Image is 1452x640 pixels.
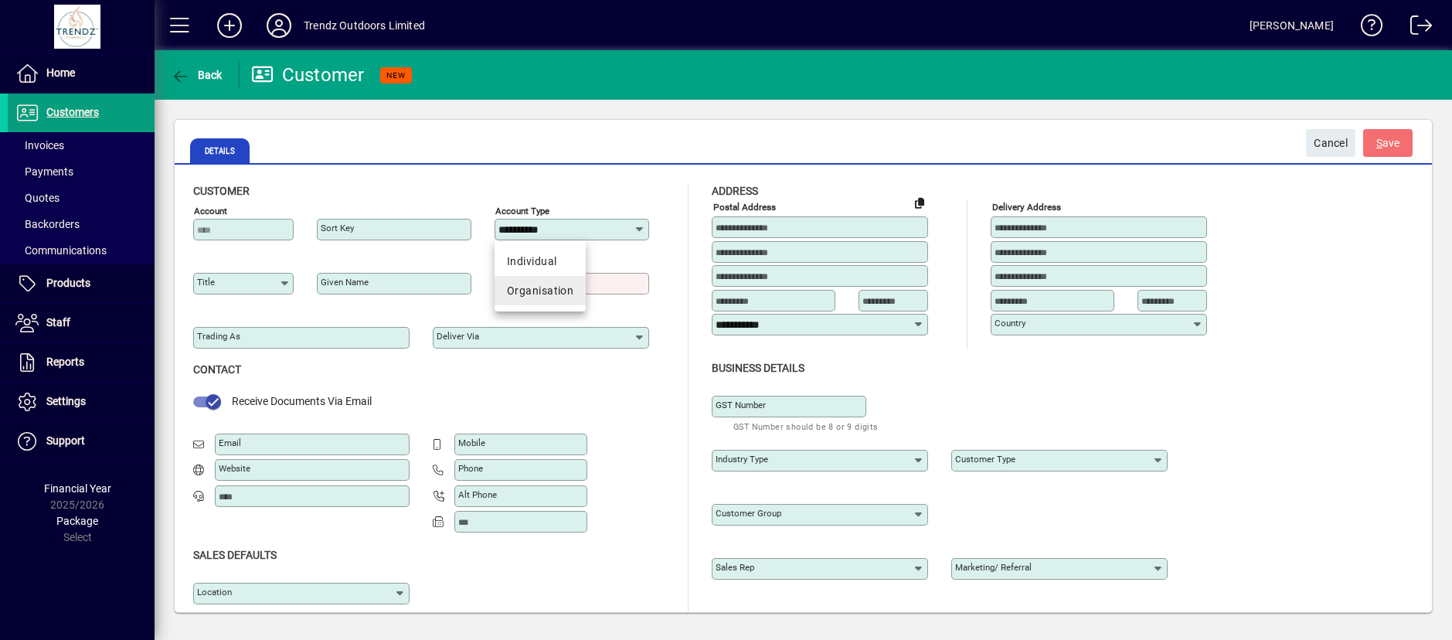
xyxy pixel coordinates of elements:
[46,106,99,118] span: Customers
[495,276,586,305] mat-option: Organisation
[8,304,155,342] a: Staff
[8,54,155,93] a: Home
[321,277,369,288] mat-label: Given name
[8,264,155,303] a: Products
[8,158,155,185] a: Payments
[507,254,573,270] div: Individual
[46,316,70,329] span: Staff
[46,356,84,368] span: Reports
[197,331,240,342] mat-label: Trading as
[437,331,479,342] mat-label: Deliver via
[15,244,107,257] span: Communications
[44,482,111,495] span: Financial Year
[232,395,372,407] span: Receive Documents Via Email
[56,515,98,527] span: Package
[197,277,215,288] mat-label: Title
[194,206,227,216] mat-label: Account
[197,587,232,597] mat-label: Location
[8,422,155,461] a: Support
[1306,129,1355,157] button: Cancel
[1376,137,1382,149] span: S
[716,508,781,519] mat-label: Customer group
[15,139,64,151] span: Invoices
[171,69,223,81] span: Back
[15,165,73,178] span: Payments
[1314,131,1348,156] span: Cancel
[304,13,425,38] div: Trendz Outdoors Limited
[46,434,85,447] span: Support
[716,562,754,573] mat-label: Sales rep
[458,463,483,474] mat-label: Phone
[386,70,406,80] span: NEW
[495,247,586,276] mat-option: Individual
[495,206,549,216] mat-label: Account Type
[46,66,75,79] span: Home
[205,12,254,39] button: Add
[1250,13,1334,38] div: [PERSON_NAME]
[190,138,250,163] span: Details
[907,190,932,215] button: Copy to Delivery address
[46,395,86,407] span: Settings
[15,192,60,204] span: Quotes
[8,132,155,158] a: Invoices
[193,185,250,197] span: Customer
[1376,131,1400,156] span: ave
[321,223,354,233] mat-label: Sort key
[219,463,250,474] mat-label: Website
[193,363,241,376] span: Contact
[46,277,90,289] span: Products
[712,362,804,374] span: Business details
[8,343,155,382] a: Reports
[1349,3,1383,53] a: Knowledge Base
[716,400,766,410] mat-label: GST Number
[995,318,1025,329] mat-label: Country
[458,437,485,448] mat-label: Mobile
[716,454,768,465] mat-label: Industry type
[955,454,1015,465] mat-label: Customer type
[167,61,226,89] button: Back
[219,437,241,448] mat-label: Email
[8,237,155,264] a: Communications
[1363,129,1413,157] button: Save
[8,383,155,421] a: Settings
[193,549,277,561] span: Sales defaults
[733,417,879,435] mat-hint: GST Number should be 8 or 9 digits
[251,63,365,87] div: Customer
[8,185,155,211] a: Quotes
[955,562,1032,573] mat-label: Marketing/ Referral
[1399,3,1433,53] a: Logout
[507,283,573,299] div: Organisation
[8,211,155,237] a: Backorders
[458,489,497,500] mat-label: Alt Phone
[155,61,240,89] app-page-header-button: Back
[254,12,304,39] button: Profile
[712,185,758,197] span: Address
[15,218,80,230] span: Backorders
